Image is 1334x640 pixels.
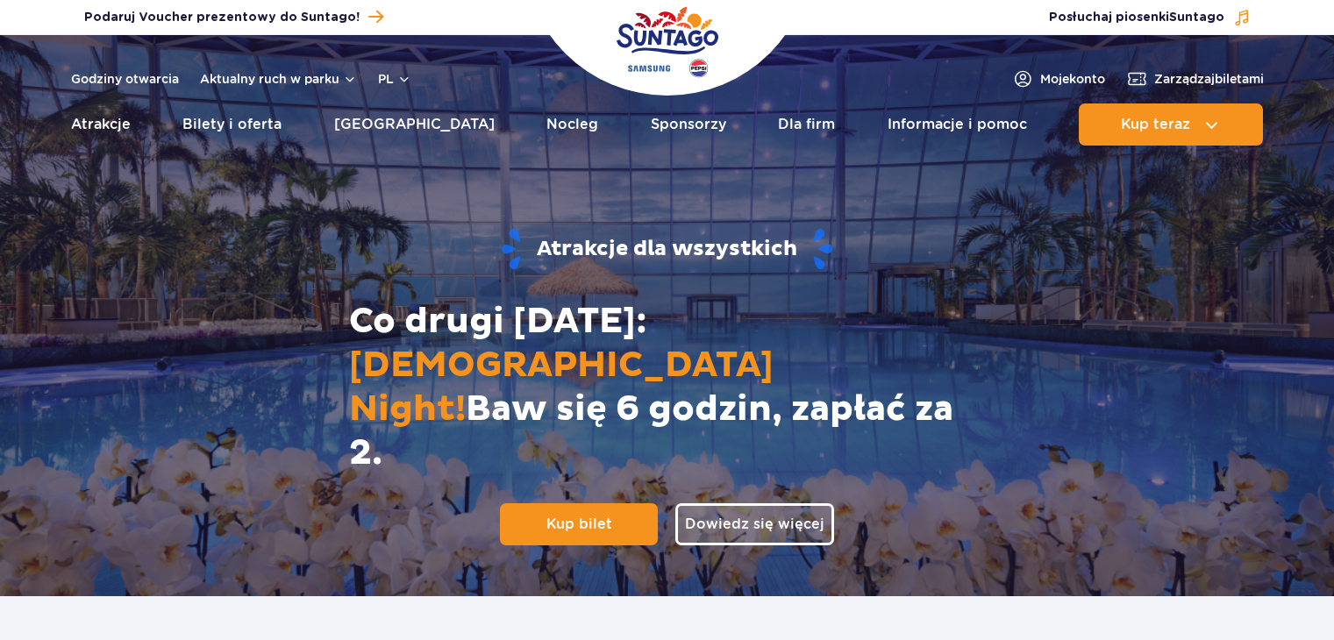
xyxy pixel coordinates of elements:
h1: Co drugi [DATE]: Baw się 6 godzin, zapłać za 2. [335,300,1000,475]
button: Posłuchaj piosenkiSuntago [1049,9,1251,26]
button: Aktualny ruch w parku [200,72,357,86]
span: Posłuchaj piosenki [1049,9,1224,26]
a: Sponsorzy [651,103,726,146]
a: Mojekonto [1012,68,1105,89]
a: Atrakcje [71,103,131,146]
span: Podaruj Voucher prezentowy do Suntago! [84,9,360,26]
a: Podaruj Voucher prezentowy do Suntago! [84,5,383,29]
strong: Atrakcje dla wszystkich [103,227,1231,272]
button: Kup teraz [1079,103,1263,146]
span: [DEMOGRAPHIC_DATA] Night! [349,344,774,431]
a: Zarządzajbiletami [1126,68,1264,89]
a: Kup bilet [500,503,658,545]
span: Zarządzaj biletami [1154,70,1264,88]
a: Nocleg [546,103,598,146]
span: Kup teraz [1121,117,1190,132]
a: [GEOGRAPHIC_DATA] [334,103,495,146]
span: Moje konto [1040,70,1105,88]
span: Dowiedz się więcej [685,515,824,534]
a: Bilety i oferta [182,103,282,146]
a: Dowiedz się więcej [675,503,834,545]
button: pl [378,70,411,88]
a: Dla firm [778,103,835,146]
a: Godziny otwarcia [71,70,179,88]
a: Informacje i pomoc [888,103,1027,146]
span: Kup bilet [546,515,612,534]
span: Suntago [1169,11,1224,24]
